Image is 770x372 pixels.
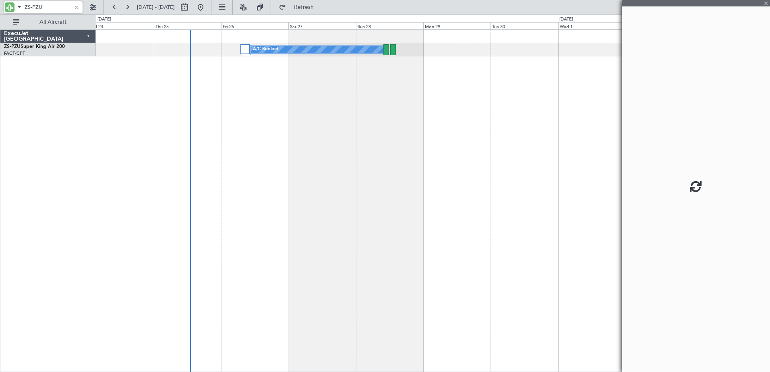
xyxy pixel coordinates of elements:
span: ZS-PZU [4,44,21,49]
div: Fri 26 [221,22,288,29]
span: Refresh [287,4,321,10]
input: A/C (Reg. or Type) [25,1,71,13]
button: Refresh [275,1,323,14]
div: Thu 25 [154,22,221,29]
div: Wed 24 [86,22,153,29]
div: Sun 28 [356,22,423,29]
div: Sat 27 [288,22,356,29]
div: Tue 30 [491,22,558,29]
button: All Aircraft [9,16,87,29]
span: [DATE] - [DATE] [137,4,175,11]
div: [DATE] [559,16,573,23]
span: All Aircraft [21,19,85,25]
div: [DATE] [97,16,111,23]
div: Mon 29 [423,22,491,29]
a: FACT/CPT [4,50,25,56]
a: ZS-PZUSuper King Air 200 [4,44,65,49]
div: Wed 1 [558,22,625,29]
div: A/C Booked [253,43,278,56]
